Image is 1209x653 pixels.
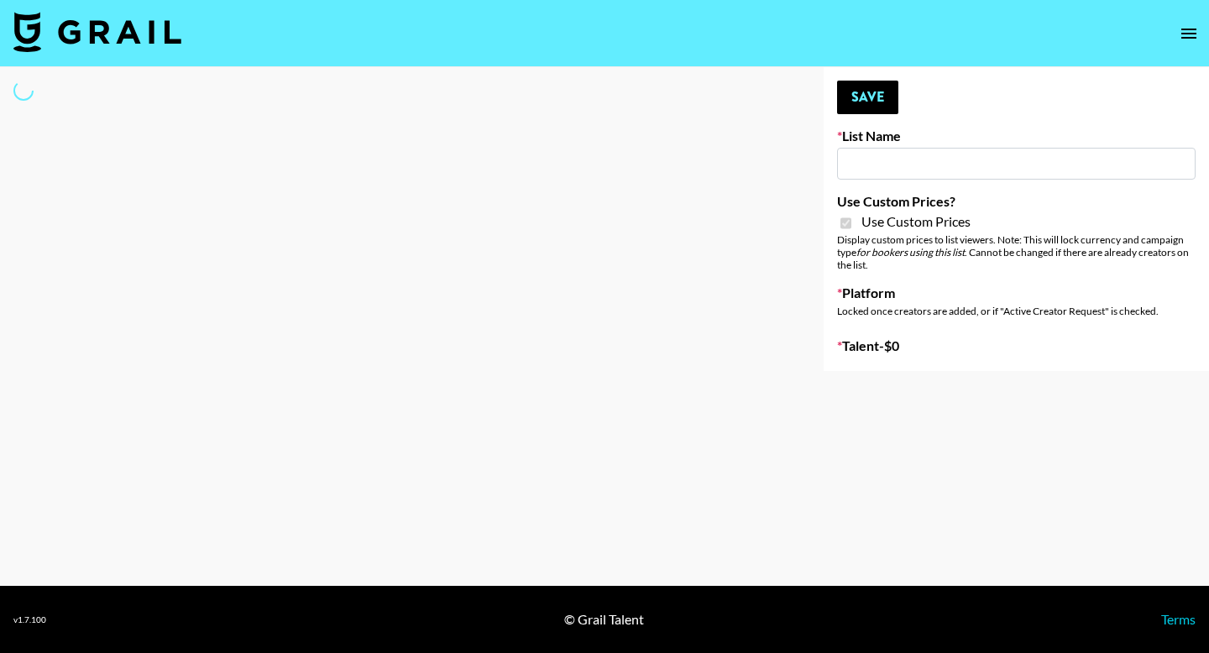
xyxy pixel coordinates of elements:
button: open drawer [1172,17,1206,50]
div: © Grail Talent [564,611,644,628]
div: Display custom prices to list viewers. Note: This will lock currency and campaign type . Cannot b... [837,233,1196,271]
a: Terms [1161,611,1196,627]
div: v 1.7.100 [13,614,46,625]
label: Use Custom Prices? [837,193,1196,210]
div: Locked once creators are added, or if "Active Creator Request" is checked. [837,305,1196,317]
label: Platform [837,285,1196,301]
span: Use Custom Prices [861,213,971,230]
em: for bookers using this list [856,246,965,259]
button: Save [837,81,898,114]
img: Grail Talent [13,12,181,52]
label: List Name [837,128,1196,144]
label: Talent - $ 0 [837,337,1196,354]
